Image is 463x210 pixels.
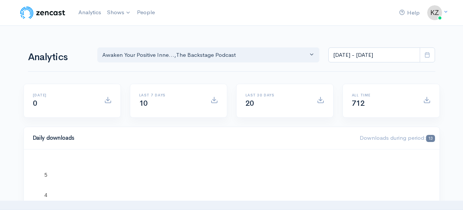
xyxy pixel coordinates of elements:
button: Awaken Your Positive Inne..., The Backstage Podcast [97,47,320,63]
span: Downloads during period: [360,134,435,141]
a: Shows [104,4,134,21]
span: 20 [245,99,254,108]
h6: Last 7 days [139,93,201,97]
img: ... [427,5,442,20]
span: 13 [426,135,435,142]
text: 4 [44,192,47,198]
div: Awaken Your Positive Inne... , The Backstage Podcast [102,51,308,59]
h6: [DATE] [33,93,95,97]
h6: All time [352,93,414,97]
a: Help [396,5,423,21]
h6: Last 30 days [245,93,308,97]
h4: Daily downloads [33,135,351,141]
text: 5 [44,172,47,178]
h1: Analytics [28,52,88,63]
span: 10 [139,99,148,108]
span: 0 [33,99,37,108]
input: analytics date range selector [328,47,420,63]
span: 712 [352,99,365,108]
a: Analytics [75,4,104,21]
a: People [134,4,158,21]
img: ZenCast Logo [19,5,66,20]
